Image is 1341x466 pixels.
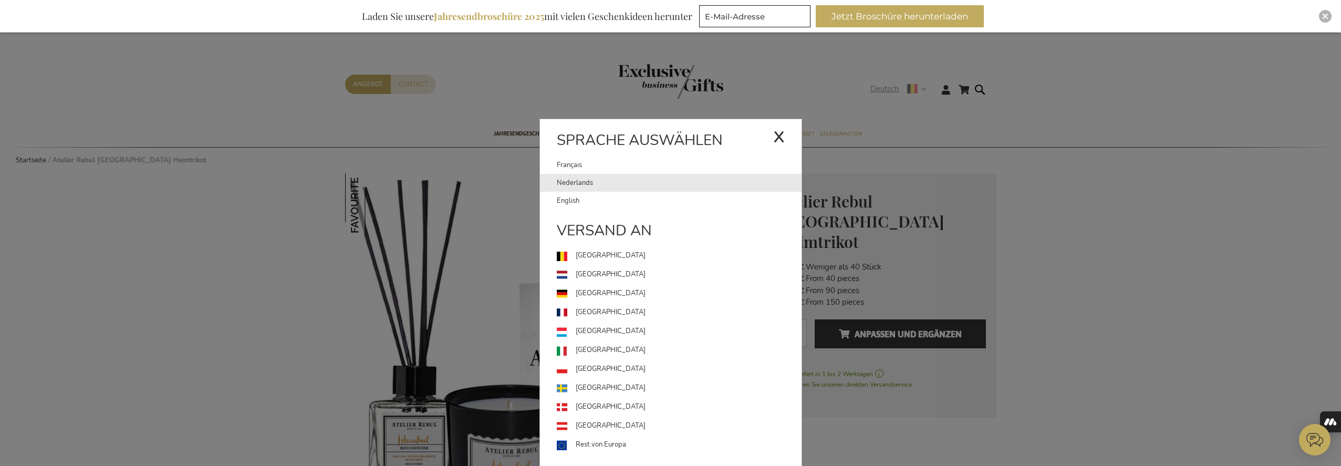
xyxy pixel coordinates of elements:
[557,417,802,436] a: [GEOGRAPHIC_DATA]
[540,220,802,246] div: Versand an
[699,5,810,27] input: E-Mail-Adresse
[699,5,814,30] form: marketing offers and promotions
[773,120,785,151] div: x
[557,246,802,265] a: [GEOGRAPHIC_DATA]
[434,10,544,23] b: Jahresendbroschüre 2025
[557,398,802,417] a: [GEOGRAPHIC_DATA]
[540,130,802,156] div: Sprache auswählen
[816,5,984,27] button: Jetzt Broschüre herunterladen
[557,284,802,303] a: [GEOGRAPHIC_DATA]
[557,322,802,341] a: [GEOGRAPHIC_DATA]
[557,436,802,454] a: Rest von Europa
[557,341,802,360] a: [GEOGRAPHIC_DATA]
[1319,10,1332,23] div: Close
[1299,424,1330,455] iframe: belco-activator-frame
[357,5,697,27] div: Laden Sie unsere mit vielen Geschenkideen herunter
[557,192,802,210] a: English
[557,174,802,192] a: Nederlands
[557,379,802,398] a: [GEOGRAPHIC_DATA]
[557,156,773,174] a: Français
[557,265,802,284] a: [GEOGRAPHIC_DATA]
[557,303,802,322] a: [GEOGRAPHIC_DATA]
[557,360,802,379] a: [GEOGRAPHIC_DATA]
[1322,13,1328,19] img: Close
